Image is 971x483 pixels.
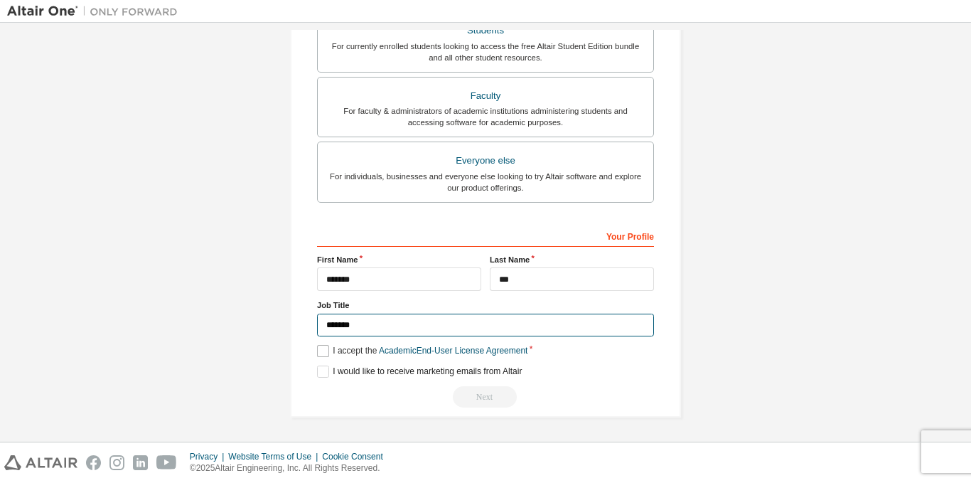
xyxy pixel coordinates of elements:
[326,86,645,106] div: Faculty
[190,451,228,462] div: Privacy
[326,21,645,41] div: Students
[317,345,527,357] label: I accept the
[317,224,654,247] div: Your Profile
[317,366,522,378] label: I would like to receive marketing emails from Altair
[190,462,392,474] p: © 2025 Altair Engineering, Inc. All Rights Reserved.
[317,254,481,265] label: First Name
[322,451,391,462] div: Cookie Consent
[326,41,645,63] div: For currently enrolled students looking to access the free Altair Student Edition bundle and all ...
[228,451,322,462] div: Website Terms of Use
[86,455,101,470] img: facebook.svg
[4,455,77,470] img: altair_logo.svg
[326,171,645,193] div: For individuals, businesses and everyone else looking to try Altair software and explore our prod...
[326,151,645,171] div: Everyone else
[379,346,527,356] a: Academic End-User License Agreement
[133,455,148,470] img: linkedin.svg
[109,455,124,470] img: instagram.svg
[326,105,645,128] div: For faculty & administrators of academic institutions administering students and accessing softwa...
[490,254,654,265] label: Last Name
[317,299,654,311] label: Job Title
[317,386,654,408] div: Read and acccept EULA to continue
[156,455,177,470] img: youtube.svg
[7,4,185,18] img: Altair One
